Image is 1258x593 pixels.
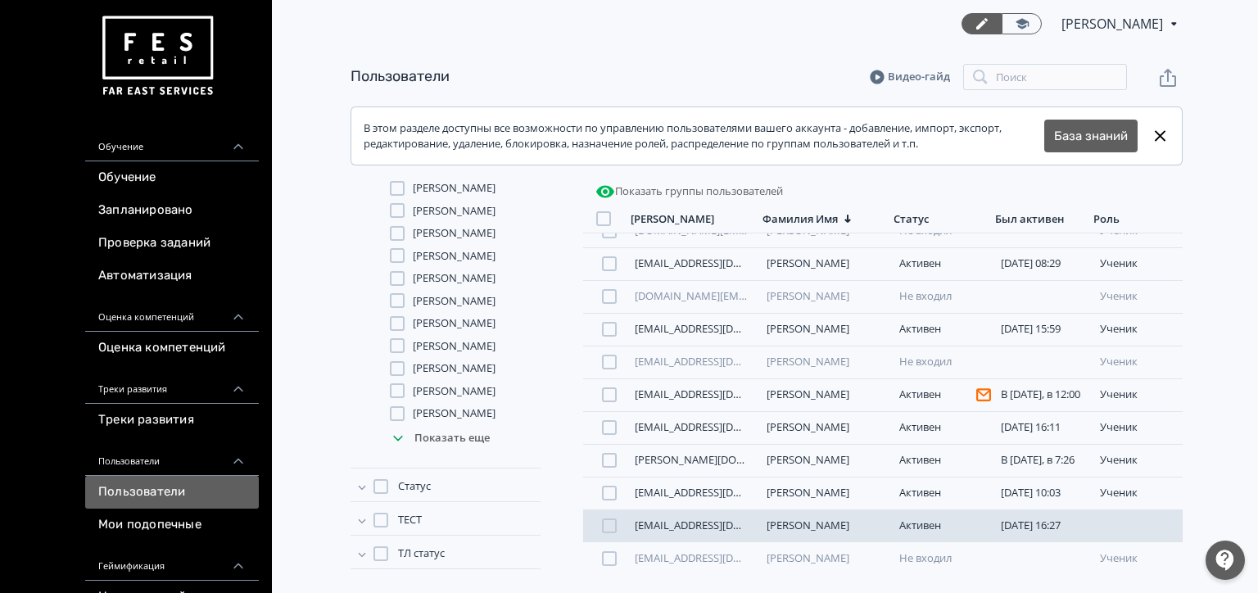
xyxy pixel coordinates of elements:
svg: Пользователь не подтвердил адрес эл. почты и поэтому не получает системные уведомления [976,387,991,402]
div: [DATE] 10:03 [1001,487,1087,500]
svg: Экспорт пользователей файлом [1158,68,1178,88]
span: [PERSON_NAME] [413,338,496,355]
a: [EMAIL_ADDRESS][DOMAIN_NAME] [635,387,808,401]
div: Активен [899,421,985,434]
a: [PERSON_NAME] [767,452,849,467]
span: [PERSON_NAME] [413,405,496,422]
span: Статус [398,478,431,495]
a: [EMAIL_ADDRESS][DOMAIN_NAME] [635,256,808,270]
a: [PERSON_NAME] [767,485,849,500]
a: Пользователи [85,476,259,509]
a: [PERSON_NAME] [767,288,849,303]
a: [DOMAIN_NAME][EMAIL_ADDRESS][DOMAIN_NAME] [635,288,893,303]
a: [PERSON_NAME] [767,256,849,270]
a: [EMAIL_ADDRESS][DOMAIN_NAME] [635,321,808,336]
div: Геймификация [85,541,259,581]
div: Показать еще [390,422,541,455]
div: Активен [899,519,985,532]
a: Треки развития [85,404,259,437]
div: [DATE] 15:59 [1001,323,1087,336]
a: Проверка заданий [85,227,259,260]
span: [PERSON_NAME] [413,360,496,377]
div: Был активен [995,212,1064,226]
div: Роль [1093,212,1120,226]
div: [DATE] 08:29 [1001,257,1087,270]
span: [PERSON_NAME] [413,225,496,242]
a: [PERSON_NAME][DOMAIN_NAME][EMAIL_ADDRESS][DOMAIN_NAME] [635,452,975,467]
a: Обучение [85,161,259,194]
div: Не входил [899,552,985,565]
div: Треки развития [85,364,259,404]
div: ученик [1100,454,1176,467]
button: Показать группы пользователей [592,179,786,205]
a: Мои подопечные [85,509,259,541]
a: [EMAIL_ADDRESS][DOMAIN_NAME] [635,518,808,532]
div: Активен [899,487,985,500]
div: Оценка компетенций [85,292,259,332]
div: ученик [1100,388,1176,401]
div: ученик [1100,257,1176,270]
a: Оценка компетенций [85,332,259,364]
div: [DATE] 16:11 [1001,421,1087,434]
button: База знаний [1044,120,1138,152]
div: Не входил [899,290,985,303]
div: [DATE] 16:27 [1001,519,1087,532]
a: [PERSON_NAME] [767,550,849,565]
div: Активен [899,387,985,402]
a: [EMAIL_ADDRESS][DOMAIN_NAME] [635,485,808,500]
div: ученик [1100,355,1176,369]
div: Не входил [899,224,985,238]
a: [PERSON_NAME] [767,354,849,369]
div: Активен [899,257,985,270]
span: [PERSON_NAME] [413,383,496,400]
div: ученик [1100,421,1176,434]
div: ученик [1100,290,1176,303]
span: ТЛ статус [398,545,445,562]
div: В [DATE], в 12:00 [1001,388,1087,401]
div: [PERSON_NAME] [631,212,714,226]
div: В [DATE], в 7:26 [1001,454,1087,467]
span: [PERSON_NAME] [413,270,496,287]
div: Активен [899,323,985,336]
div: ученик [1100,323,1176,336]
div: ученик [1100,487,1176,500]
a: Пользователи [351,67,450,85]
img: https://files.teachbase.ru/system/account/57463/logo/medium-936fc5084dd2c598f50a98b9cbe0469a.png [98,10,216,102]
a: [PERSON_NAME] [767,387,849,401]
a: [PERSON_NAME] [767,518,849,532]
a: [EMAIL_ADDRESS][DOMAIN_NAME] [635,354,808,369]
a: [PERSON_NAME] [767,419,849,434]
span: [PERSON_NAME] [413,248,496,265]
a: База знаний [1054,127,1128,146]
div: В этом разделе доступны все возможности по управлению пользователями вашего аккаунта - добавление... [364,120,1044,152]
div: Не входил [899,355,985,369]
div: Активен [899,454,985,467]
div: Обучение [85,122,259,161]
a: Видео-гайд [870,69,950,85]
a: Запланировано [85,194,259,227]
a: [PERSON_NAME] [767,321,849,336]
div: Статус [894,212,929,226]
a: [EMAIL_ADDRESS][DOMAIN_NAME] [635,550,808,565]
span: [PERSON_NAME] [413,293,496,310]
a: Переключиться в режим ученика [1002,13,1042,34]
span: Мелисса Бельская [1061,14,1165,34]
div: Фамилия Имя [762,212,838,226]
div: ученик [1100,552,1176,565]
span: ТЕСТ [398,512,422,528]
span: [PERSON_NAME] [413,315,496,332]
span: [PERSON_NAME] [413,203,496,220]
span: [PERSON_NAME] [413,180,496,197]
a: [EMAIL_ADDRESS][DOMAIN_NAME] [635,419,808,434]
div: Пользователи [85,437,259,476]
a: Автоматизация [85,260,259,292]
